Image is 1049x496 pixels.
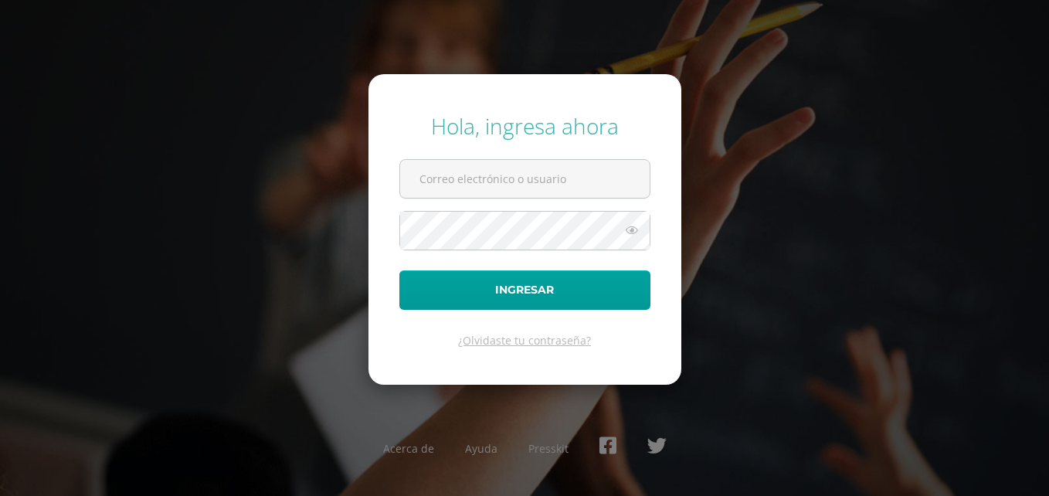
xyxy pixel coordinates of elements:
[399,111,650,141] div: Hola, ingresa ahora
[465,441,497,456] a: Ayuda
[528,441,569,456] a: Presskit
[383,441,434,456] a: Acerca de
[399,270,650,310] button: Ingresar
[400,160,650,198] input: Correo electrónico o usuario
[458,333,591,348] a: ¿Olvidaste tu contraseña?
